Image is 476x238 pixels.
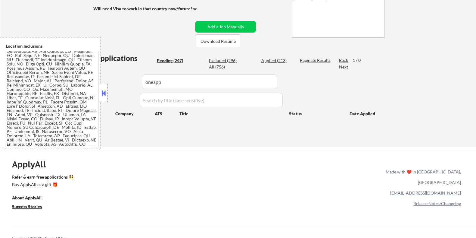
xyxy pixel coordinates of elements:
div: ATS [154,111,179,117]
a: About ApplyAll [12,195,50,202]
div: Applied (213) [261,58,291,64]
div: Title [179,111,283,117]
strong: Will need Visa to work in that country now/future?: [93,6,193,11]
a: Refer & earn free applications 👯‍♀️ [12,175,260,181]
a: [EMAIL_ADDRESS][DOMAIN_NAME] [390,190,461,195]
div: Buy ApplyAll as a gift 🎁 [12,182,72,187]
div: 1 / 0 [352,57,366,63]
div: Date Applied [349,111,376,117]
div: Location Inclusions: [6,43,98,49]
u: About ApplyAll [12,195,42,200]
div: Applications [95,55,154,62]
a: Success Stories [12,203,50,211]
div: Next [339,64,348,70]
div: Pending (247) [157,58,187,64]
button: Add a Job Manually [195,21,256,33]
div: Company [115,111,154,117]
div: ApplyAll [12,159,53,170]
button: Download Resume [196,34,240,48]
a: Release Notes/Changelog [413,201,461,206]
div: no [192,6,210,12]
div: Excluded (296) [209,58,239,64]
div: All (756) [209,64,239,70]
input: Search by title (case sensitive) [140,93,283,107]
div: Paginate Results [300,57,332,63]
a: Buy ApplyAll as a gift 🎁 [12,181,72,189]
div: Back [339,57,348,63]
u: Success Stories [12,204,42,209]
div: Status [289,108,341,119]
div: Made with ❤️ in [GEOGRAPHIC_DATA], [GEOGRAPHIC_DATA] [383,167,461,188]
input: Search by company (case sensitive) [142,75,277,89]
